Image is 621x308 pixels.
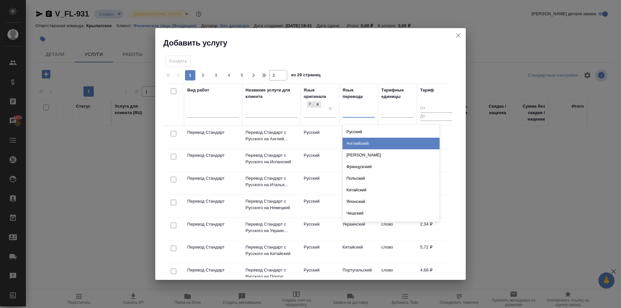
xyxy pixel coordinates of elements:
[198,70,208,80] button: 2
[343,207,440,219] div: Чешский
[187,244,239,250] p: Перевод Стандарт
[417,218,456,240] td: 2,34 ₽
[245,87,297,100] div: Название услуги для клиента
[306,101,322,109] div: Русский
[224,72,234,79] span: 4
[420,87,434,93] div: Тариф
[343,149,440,161] div: [PERSON_NAME]
[339,195,378,218] td: [PERSON_NAME]
[245,152,297,165] p: Перевод Стандарт с Русского на Испанский
[187,198,239,205] p: Перевод Стандарт
[300,195,339,218] td: Русский
[417,241,456,263] td: 5,72 ₽
[187,175,239,182] p: Перевод Стандарт
[343,161,440,173] div: Французский
[339,172,378,195] td: Итальянский
[339,241,378,263] td: Китайский
[291,71,321,80] span: из 29 страниц
[304,87,336,100] div: Язык оригинала
[245,221,297,234] p: Перевод Стандарт с Русского на Украин...
[300,149,339,172] td: Русский
[378,241,417,263] td: слово
[187,129,239,136] p: Перевод Стандарт
[300,241,339,263] td: Русский
[339,126,378,149] td: Английский
[343,87,375,100] div: Язык перевода
[237,70,247,80] button: 5
[300,172,339,195] td: Русский
[245,267,297,280] p: Перевод Стандарт с Русского на Португ...
[211,70,221,80] button: 3
[378,218,417,240] td: слово
[343,196,440,207] div: Японский
[245,175,297,188] p: Перевод Стандарт с Русского на Италья...
[339,264,378,286] td: Португальский
[187,267,239,273] p: Перевод Стандарт
[198,72,208,79] span: 2
[300,264,339,286] td: Русский
[343,173,440,184] div: Польский
[381,87,414,100] div: Тарифные единицы
[378,264,417,286] td: слово
[163,38,466,48] h2: Добавить услугу
[343,138,440,149] div: Английский
[245,198,297,211] p: Перевод Стандарт с Русского на Немецкий
[420,112,452,121] input: До
[300,126,339,149] td: Русский
[339,218,378,240] td: Украинский
[420,105,452,113] input: От
[343,126,440,138] div: Русский
[300,218,339,240] td: Русский
[245,129,297,142] p: Перевод Стандарт с Русского на Англий...
[237,72,247,79] span: 5
[339,149,378,172] td: Испанский
[211,72,221,79] span: 3
[453,31,463,40] button: close
[224,70,234,80] button: 4
[187,152,239,159] p: Перевод Стандарт
[245,244,297,257] p: Перевод Стандарт с Русского на Китайский
[343,184,440,196] div: Китайский
[343,219,440,231] div: Сербский
[187,87,209,93] div: Вид работ
[307,101,314,108] div: Русский
[187,221,239,228] p: Перевод Стандарт
[417,264,456,286] td: 4,68 ₽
